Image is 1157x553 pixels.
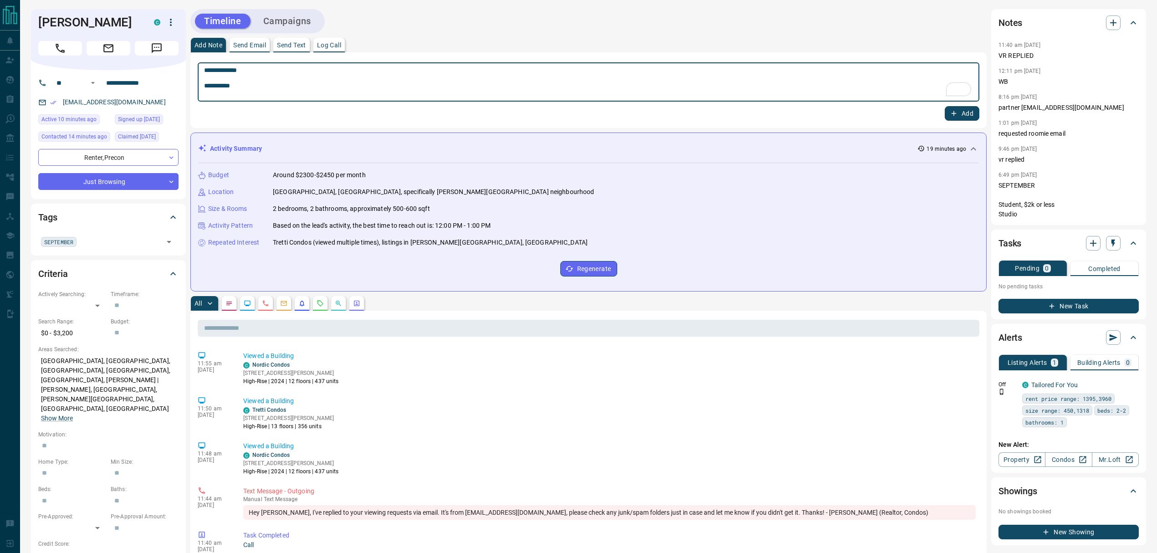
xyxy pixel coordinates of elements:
[38,512,106,521] p: Pre-Approved:
[998,120,1037,126] p: 1:01 pm [DATE]
[998,280,1139,293] p: No pending tasks
[998,327,1139,348] div: Alerts
[115,114,179,127] div: Mon Dec 26 2022
[198,140,979,157] div: Activity Summary19 minutes ago
[38,149,179,166] div: Renter , Precon
[41,132,107,141] span: Contacted 14 minutes ago
[998,507,1139,516] p: No showings booked
[243,505,976,520] div: Hey [PERSON_NAME], I've replied to your viewing requests via email. It's from [EMAIL_ADDRESS][DOM...
[353,300,360,307] svg: Agent Actions
[998,146,1037,152] p: 9:46 pm [DATE]
[38,290,106,298] p: Actively Searching:
[317,42,341,48] p: Log Call
[115,132,179,144] div: Mon Dec 26 2022
[38,317,106,326] p: Search Range:
[335,300,342,307] svg: Opportunities
[210,144,262,154] p: Activity Summary
[198,457,230,463] p: [DATE]
[38,430,179,439] p: Motivation:
[208,187,234,197] p: Location
[1022,382,1029,388] div: condos.ca
[1088,266,1121,272] p: Completed
[243,531,976,540] p: Task Completed
[225,300,233,307] svg: Notes
[998,181,1139,219] p: SEPTEMBER Student, $2k or less Studio
[998,103,1139,113] p: partner [EMAIL_ADDRESS][DOMAIN_NAME]
[243,369,339,377] p: [STREET_ADDRESS][PERSON_NAME]
[111,485,179,493] p: Baths:
[198,540,230,546] p: 11:40 am
[273,187,594,197] p: [GEOGRAPHIC_DATA], [GEOGRAPHIC_DATA], specifically [PERSON_NAME][GEOGRAPHIC_DATA] neighbourhood
[998,172,1037,178] p: 6:49 pm [DATE]
[198,405,230,412] p: 11:50 am
[1045,265,1049,271] p: 0
[998,12,1139,34] div: Notes
[208,204,247,214] p: Size & Rooms
[38,458,106,466] p: Home Type:
[317,300,324,307] svg: Requests
[273,221,491,230] p: Based on the lead's activity, the best time to reach out is: 12:00 PM - 1:00 PM
[195,42,222,48] p: Add Note
[1097,406,1126,415] span: beds: 2-2
[208,238,259,247] p: Repeated Interest
[38,173,179,190] div: Just Browsing
[198,496,230,502] p: 11:44 am
[1126,359,1130,366] p: 0
[195,14,251,29] button: Timeline
[163,236,175,248] button: Open
[38,132,110,144] div: Tue Sep 16 2025
[111,290,179,298] p: Timeframe:
[273,170,366,180] p: Around $2300-$2450 per month
[243,407,250,414] div: condos.ca
[560,261,617,276] button: Regenerate
[273,238,588,247] p: Tretti Condos (viewed multiple times), listings in [PERSON_NAME][GEOGRAPHIC_DATA], [GEOGRAPHIC_DATA]
[298,300,306,307] svg: Listing Alerts
[135,41,179,56] span: Message
[1025,406,1089,415] span: size range: 450,1318
[111,512,179,521] p: Pre-Approval Amount:
[38,263,179,285] div: Criteria
[998,389,1005,395] svg: Push Notification Only
[243,441,976,451] p: Viewed a Building
[243,496,262,502] span: manual
[38,114,110,127] div: Tue Sep 16 2025
[243,414,334,422] p: [STREET_ADDRESS][PERSON_NAME]
[38,15,140,30] h1: [PERSON_NAME]
[998,236,1021,251] h2: Tasks
[41,414,73,423] button: Show More
[198,502,230,508] p: [DATE]
[204,67,973,98] textarea: To enrich screen reader interactions, please activate Accessibility in Grammarly extension settings
[998,129,1139,138] p: requested roomie email
[87,77,98,88] button: Open
[87,41,130,56] span: Email
[945,106,979,121] button: Add
[208,221,253,230] p: Activity Pattern
[998,525,1139,539] button: New Showing
[998,380,1017,389] p: Off
[243,452,250,459] div: condos.ca
[998,94,1037,100] p: 8:16 pm [DATE]
[1025,394,1111,403] span: rent price range: 1395,3960
[38,540,179,548] p: Credit Score:
[38,41,82,56] span: Call
[280,300,287,307] svg: Emails
[254,14,320,29] button: Campaigns
[111,317,179,326] p: Budget:
[243,422,334,430] p: High-Rise | 13 floors | 356 units
[208,170,229,180] p: Budget
[998,330,1022,345] h2: Alerts
[273,204,430,214] p: 2 bedrooms, 2 bathrooms, approximately 500-600 sqft
[243,459,339,467] p: [STREET_ADDRESS][PERSON_NAME]
[38,485,106,493] p: Beds:
[1077,359,1121,366] p: Building Alerts
[154,19,160,26] div: condos.ca
[63,98,166,106] a: [EMAIL_ADDRESS][DOMAIN_NAME]
[50,99,56,106] svg: Email Verified
[41,115,97,124] span: Active 10 minutes ago
[1045,452,1092,467] a: Condos
[998,452,1045,467] a: Property
[252,452,290,458] a: Nordic Condos
[38,266,68,281] h2: Criteria
[1092,452,1139,467] a: Mr.Loft
[243,351,976,361] p: Viewed a Building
